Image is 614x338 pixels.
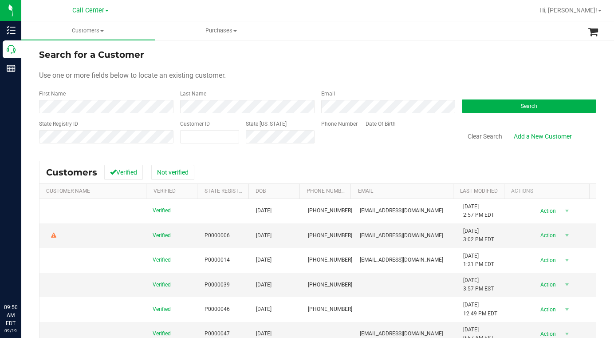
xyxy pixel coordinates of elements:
span: Verified [153,305,171,314]
span: P0000047 [205,330,230,338]
span: select [562,254,573,266]
a: Last Modified [460,188,498,194]
button: Not verified [151,165,194,180]
span: Action [533,254,562,266]
label: State [US_STATE] [246,120,287,128]
span: select [562,229,573,242]
p: 09/19 [4,327,17,334]
label: Phone Number [321,120,358,128]
button: Clear Search [462,129,508,144]
label: Date Of Birth [366,120,396,128]
p: 09:50 AM EDT [4,303,17,327]
span: Search for a Customer [39,49,144,60]
inline-svg: Reports [7,64,16,73]
span: [EMAIL_ADDRESS][DOMAIN_NAME] [360,207,443,215]
span: Action [533,229,562,242]
div: Actions [511,188,586,194]
button: Search [462,99,596,113]
span: [DATE] [256,305,272,314]
span: Verified [153,281,171,289]
span: Action [533,205,562,217]
span: Verified [153,231,171,240]
span: [EMAIL_ADDRESS][DOMAIN_NAME] [360,330,443,338]
span: Verified [153,256,171,264]
button: Verified [104,165,143,180]
label: State Registry ID [39,120,78,128]
a: Email [358,188,373,194]
iframe: Resource center [9,267,35,294]
span: [DATE] 3:02 PM EDT [463,227,494,244]
inline-svg: Inventory [7,26,16,35]
span: [DATE] 1:21 PM EDT [463,252,494,269]
span: Verified [153,330,171,338]
a: Phone Number [307,188,347,194]
span: Customers [21,27,155,35]
span: P0000046 [205,305,230,314]
span: [DATE] [256,231,272,240]
span: [DATE] 2:57 PM EDT [463,203,494,219]
a: Verified [153,188,176,194]
a: Customers [21,21,155,40]
span: [EMAIL_ADDRESS][DOMAIN_NAME] [360,256,443,264]
a: Purchases [155,21,288,40]
label: Last Name [180,90,206,98]
a: Add a New Customer [508,129,578,144]
a: State Registry Id [205,188,251,194]
span: [PHONE_NUMBER] [308,256,352,264]
label: Customer ID [180,120,210,128]
span: [DATE] 3:57 PM EST [463,276,494,293]
span: [DATE] [256,281,272,289]
span: P0000039 [205,281,230,289]
inline-svg: Call Center [7,45,16,54]
span: select [562,205,573,217]
label: First Name [39,90,66,98]
span: Purchases [155,27,288,35]
span: [PHONE_NUMBER] [308,207,352,215]
span: Use one or more fields below to locate an existing customer. [39,71,226,80]
span: Call Center [72,7,104,14]
span: [DATE] 12:49 PM EDT [463,301,497,318]
span: [DATE] [256,207,272,215]
span: [PHONE_NUMBER] [308,281,352,289]
span: [PHONE_NUMBER] [308,231,352,240]
span: select [562,278,573,291]
span: [PHONE_NUMBER] [308,305,352,314]
span: Hi, [PERSON_NAME]! [539,7,597,14]
span: Action [533,278,562,291]
span: select [562,303,573,316]
span: P0000014 [205,256,230,264]
span: [DATE] [256,330,272,338]
span: Action [533,303,562,316]
span: Customers [46,167,97,178]
span: P0000006 [205,231,230,240]
span: [EMAIL_ADDRESS][DOMAIN_NAME] [360,231,443,240]
span: Verified [153,207,171,215]
iframe: Resource center unread badge [26,266,37,276]
a: Customer Name [46,188,90,194]
span: Search [521,103,537,109]
label: Email [321,90,335,98]
div: Warning - Level 2 [50,231,58,240]
a: DOB [256,188,266,194]
span: [DATE] [256,256,272,264]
